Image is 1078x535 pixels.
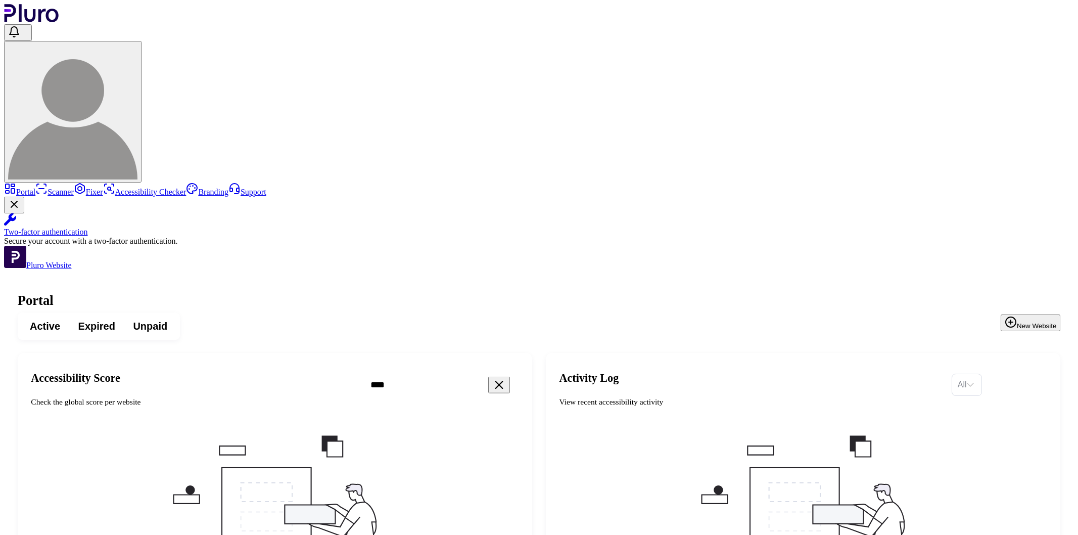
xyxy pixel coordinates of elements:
button: Close Two-factor authentication notification [4,197,24,213]
div: Check the global score per website [31,396,352,408]
a: Scanner [35,188,74,196]
button: Clear search field [488,377,510,393]
div: View recent accessibility activity [559,396,943,408]
a: Branding [186,188,228,196]
h2: Activity Log [559,372,943,385]
aside: Sidebar menu [4,183,1074,270]
span: Expired [78,320,115,333]
span: Unpaid [133,320,167,333]
a: Logo [4,15,59,24]
div: Two-factor authentication [4,228,1074,237]
h1: Portal [18,293,1061,308]
span: Active [30,320,60,333]
img: gila c [8,50,137,180]
button: Expired [69,316,124,336]
input: Search [361,373,554,397]
button: Active [21,316,69,336]
h2: Accessibility Score [31,372,352,385]
a: Open Pluro Website [4,261,72,270]
a: Support [228,188,266,196]
button: gila c [4,41,142,183]
a: Portal [4,188,35,196]
button: Unpaid [124,316,176,336]
div: Secure your account with a two-factor authentication. [4,237,1074,246]
button: New Website [1001,315,1060,331]
a: Accessibility Checker [103,188,186,196]
div: Set sorting [952,374,982,396]
a: Fixer [74,188,103,196]
a: Two-factor authentication [4,213,1074,237]
button: Open notifications, you have 125 new notifications [4,24,32,41]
